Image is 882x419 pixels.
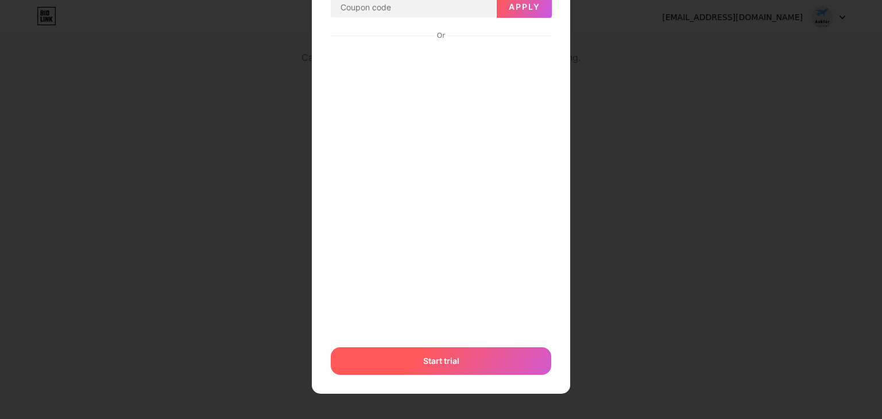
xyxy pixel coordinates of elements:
[509,2,540,11] span: Apply
[328,41,554,336] iframe: Secure payment input frame
[435,31,447,40] div: Or
[423,355,459,367] span: Start trial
